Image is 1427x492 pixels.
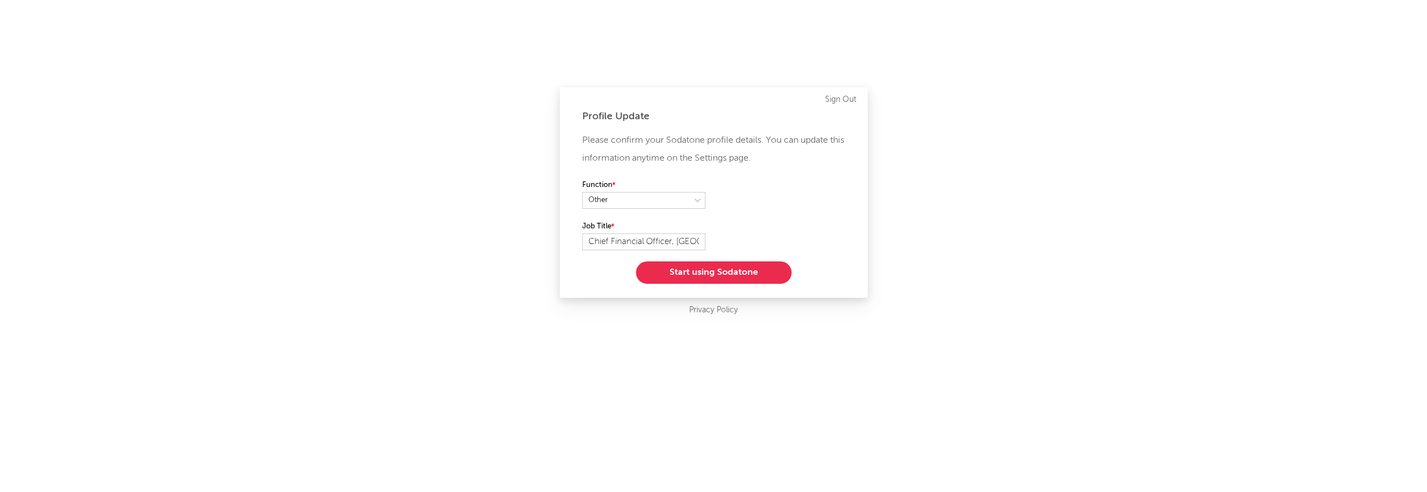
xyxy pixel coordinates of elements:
label: Job Title [582,220,705,233]
button: Start using Sodatone [636,261,792,284]
div: Profile Update [582,110,845,123]
a: Sign Out [825,93,857,106]
label: Function [582,179,705,192]
a: Privacy Policy [689,303,738,317]
p: Please confirm your Sodatone profile details. You can update this information anytime on the Sett... [582,132,845,167]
